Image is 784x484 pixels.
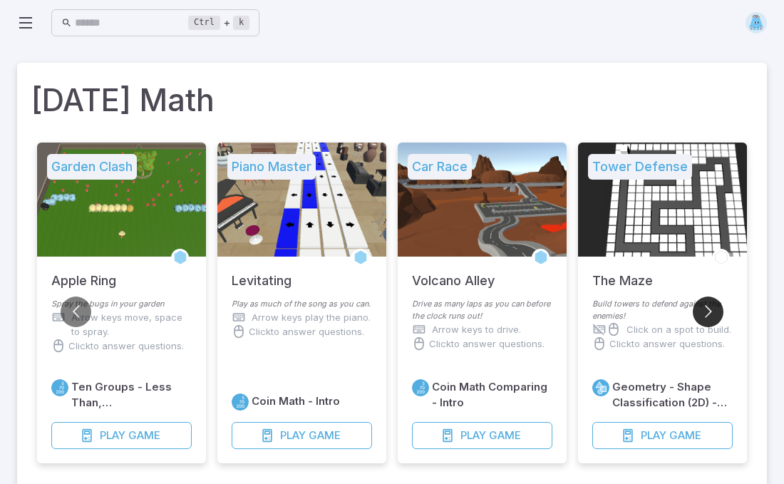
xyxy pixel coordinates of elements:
p: Click to answer questions. [68,339,184,353]
kbd: k [233,16,249,30]
button: PlayGame [51,422,192,449]
h5: Car Race [408,154,472,180]
span: Play [280,428,306,443]
p: Build towers to defend against the enemies! [592,298,733,322]
button: Go to next slide [693,297,723,327]
p: Arrow keys to drive. [432,322,521,336]
span: Game [489,428,521,443]
h6: Ten Groups - Less Than, [GEOGRAPHIC_DATA] [71,379,192,411]
h5: The Maze [592,257,653,291]
span: Game [669,428,701,443]
span: Game [309,428,341,443]
p: Drive as many laps as you can before the clock runs out! [412,298,552,322]
h5: Levitating [232,257,292,291]
kbd: Ctrl [188,16,220,30]
h5: Apple Ring [51,257,116,291]
span: Play [100,428,125,443]
p: Arrow keys play the piano. [252,310,371,324]
h1: [DATE] Math [31,77,753,123]
img: trapezoid.svg [746,12,767,34]
a: Place Value [412,379,429,396]
h6: Geometry - Shape Classification (2D) - Intro [612,379,733,411]
h5: Garden Clash [47,154,137,180]
p: Play as much of the song as you can. [232,298,372,310]
p: Click to answer questions. [429,336,545,351]
h6: Coin Math Comparing - Intro [432,379,552,411]
a: Geometry 2D [592,379,609,396]
button: Go to previous slide [61,297,91,327]
span: Play [460,428,486,443]
p: Click to answer questions. [609,336,725,351]
button: PlayGame [232,422,372,449]
h5: Volcano Alley [412,257,495,291]
button: PlayGame [592,422,733,449]
p: Click to answer questions. [249,324,364,339]
span: Game [128,428,160,443]
p: Click on a spot to build. [626,322,731,336]
a: Place Value [51,379,68,396]
button: PlayGame [412,422,552,449]
div: + [188,14,249,31]
p: Spray the bugs in your garden [51,298,192,310]
h6: Coin Math - Intro [252,393,340,409]
a: Place Value [232,393,249,411]
h5: Tower Defense [588,154,692,180]
p: Arrow keys move, space to spray. [71,310,192,339]
span: Play [641,428,666,443]
h5: Piano Master [227,154,316,180]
